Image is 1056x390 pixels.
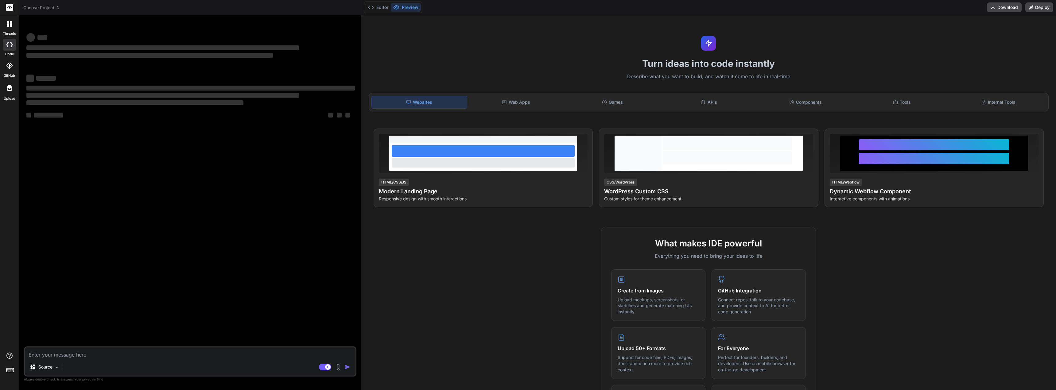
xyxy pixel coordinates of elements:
p: Support for code files, PDFs, images, docs, and much more to provide rich context [618,354,699,373]
h4: Modern Landing Page [379,187,588,196]
div: APIs [661,96,756,109]
p: Responsive design with smooth interactions [379,196,588,202]
h1: Turn ideas into code instantly [365,58,1052,69]
p: Interactive components with animations [830,196,1039,202]
div: Internal Tools [951,96,1046,109]
div: Components [758,96,853,109]
span: ‌ [26,75,34,82]
p: Connect repos, talk to your codebase, and provide context to AI for better code generation [718,297,799,315]
p: Always double-check its answers. Your in Bind [24,376,356,382]
span: ‌ [345,113,350,118]
button: Preview [391,3,421,12]
h2: What makes IDE powerful [611,237,806,250]
div: Tools [854,96,949,109]
label: code [5,52,14,57]
span: ‌ [26,33,35,42]
span: ‌ [337,113,342,118]
span: ‌ [37,35,47,40]
p: Custom styles for theme enhancement [604,196,813,202]
h4: Create from Images [618,287,699,294]
p: Everything you need to bring your ideas to life [611,252,806,260]
button: Deploy [1025,2,1053,12]
p: Upload mockups, screenshots, or sketches and generate matching UIs instantly [618,297,699,315]
span: ‌ [34,113,63,118]
div: Websites [371,96,467,109]
button: Editor [365,3,391,12]
span: ‌ [26,86,355,91]
span: ‌ [26,113,31,118]
img: attachment [335,364,342,371]
h4: For Everyone [718,345,799,352]
label: GitHub [4,73,15,78]
span: privacy [82,377,93,381]
span: ‌ [26,93,299,98]
h4: Dynamic Webflow Component [830,187,1039,196]
label: Upload [4,96,15,101]
button: Download [987,2,1022,12]
p: Describe what you want to build, and watch it come to life in real-time [365,73,1052,81]
span: ‌ [328,113,333,118]
h4: Upload 50+ Formats [618,345,699,352]
span: ‌ [26,53,273,58]
h4: WordPress Custom CSS [604,187,813,196]
div: HTML/Webflow [830,179,862,186]
div: Web Apps [468,96,564,109]
span: ‌ [26,100,243,105]
div: HTML/CSS/JS [379,179,409,186]
h4: GitHub Integration [718,287,799,294]
span: ‌ [36,76,56,81]
img: icon [344,364,351,370]
div: CSS/WordPress [604,179,637,186]
p: Source [38,364,52,370]
img: Pick Models [54,365,60,370]
label: threads [3,31,16,36]
span: ‌ [26,45,299,50]
p: Perfect for founders, builders, and developers. Use on mobile browser for on-the-go development [718,354,799,373]
div: Games [565,96,660,109]
span: Choose Project [23,5,60,11]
